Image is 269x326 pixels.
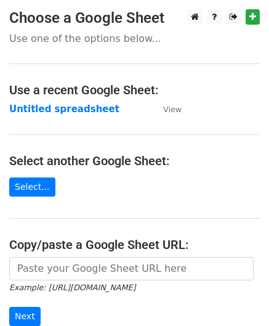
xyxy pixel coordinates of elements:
a: Select... [9,177,55,197]
a: Untitled spreadsheet [9,104,119,115]
small: View [163,105,182,114]
input: Paste your Google Sheet URL here [9,257,254,280]
h4: Copy/paste a Google Sheet URL: [9,237,260,252]
p: Use one of the options below... [9,32,260,45]
a: View [151,104,182,115]
small: Example: [URL][DOMAIN_NAME] [9,283,135,292]
h3: Choose a Google Sheet [9,9,260,27]
input: Next [9,307,41,326]
h4: Use a recent Google Sheet: [9,83,260,97]
h4: Select another Google Sheet: [9,153,260,168]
